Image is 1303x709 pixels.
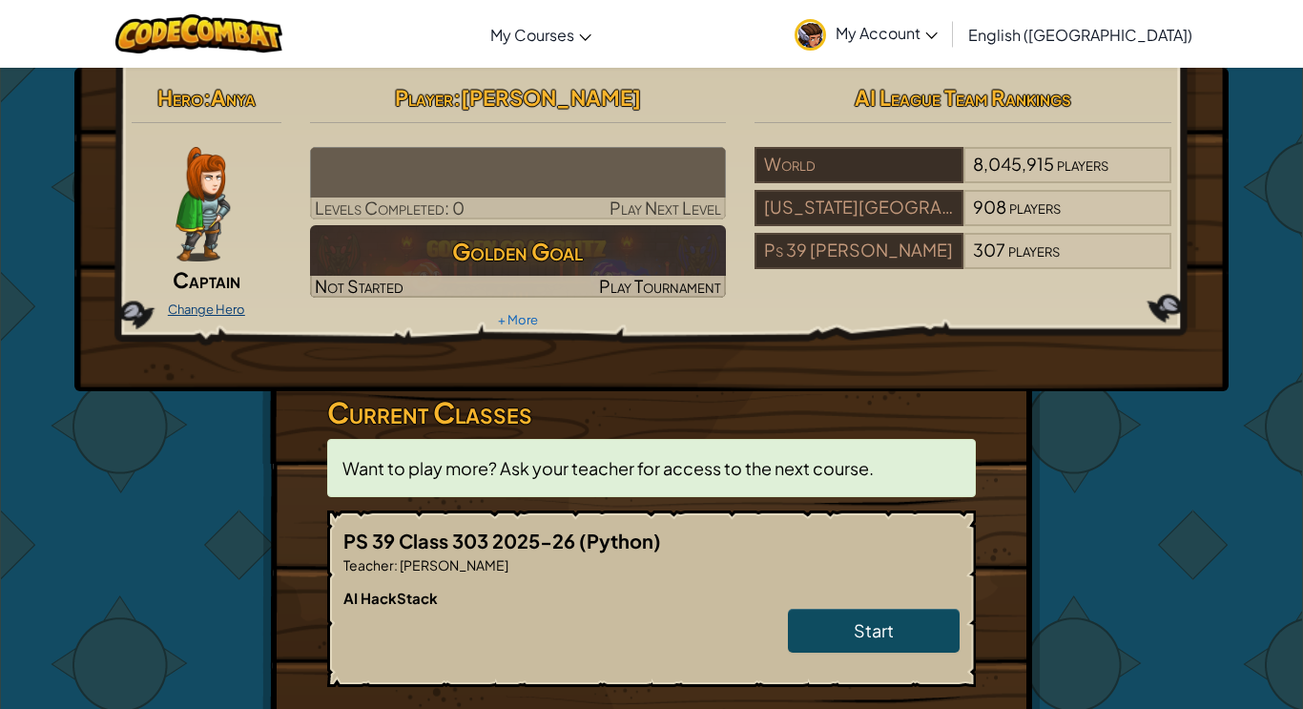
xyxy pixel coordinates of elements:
[755,190,962,226] div: [US_STATE][GEOGRAPHIC_DATA] Geographic District #31
[755,251,1171,273] a: Ps 39 [PERSON_NAME]307players
[398,556,508,573] span: [PERSON_NAME]
[968,25,1192,45] span: English ([GEOGRAPHIC_DATA])
[168,302,245,317] a: Change Hero
[1008,239,1060,261] span: players
[310,147,727,219] a: Play Next Level
[973,153,1054,175] span: 8,045,915
[327,391,976,434] h3: Current Classes
[173,266,240,293] span: Captain
[394,556,398,573] span: :
[795,19,826,51] img: avatar
[310,225,727,298] a: Golden GoalNot StartedPlay Tournament
[115,14,282,53] img: CodeCombat logo
[959,9,1202,60] a: English ([GEOGRAPHIC_DATA])
[490,25,574,45] span: My Courses
[973,239,1005,261] span: 307
[755,208,1171,230] a: [US_STATE][GEOGRAPHIC_DATA] Geographic District #31908players
[315,197,465,219] span: Levels Completed: 0
[453,84,461,111] span: :
[315,275,403,297] span: Not Started
[755,147,962,183] div: World
[854,619,894,641] span: Start
[498,312,538,327] a: + More
[342,457,874,479] span: Want to play more? Ask your teacher for access to the next course.
[1057,153,1108,175] span: players
[157,84,203,111] span: Hero
[203,84,211,111] span: :
[1009,196,1061,218] span: players
[461,84,641,111] span: [PERSON_NAME]
[395,84,453,111] span: Player
[211,84,256,111] span: Anya
[973,196,1006,218] span: 908
[481,9,601,60] a: My Courses
[176,147,230,261] img: captain-pose.png
[579,529,661,553] span: (Python)
[610,197,721,219] span: Play Next Level
[755,165,1171,187] a: World8,045,915players
[836,23,938,43] span: My Account
[599,275,721,297] span: Play Tournament
[343,589,438,607] span: AI HackStack
[788,609,960,653] a: Start
[343,529,579,553] span: PS 39 Class 303 2025-26
[310,225,727,298] img: Golden Goal
[785,4,947,64] a: My Account
[755,233,962,269] div: Ps 39 [PERSON_NAME]
[343,556,394,573] span: Teacher
[855,84,1071,111] span: AI League Team Rankings
[310,230,727,273] h3: Golden Goal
